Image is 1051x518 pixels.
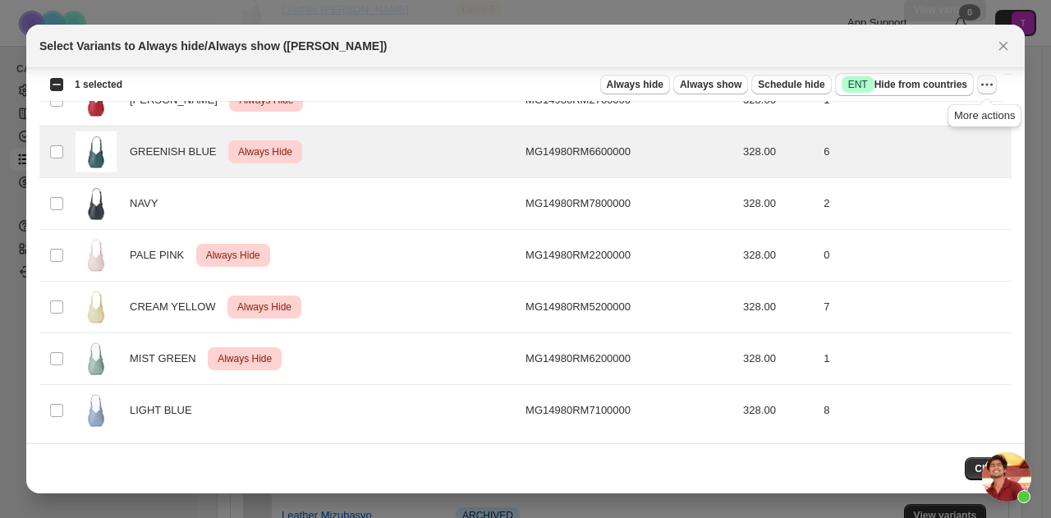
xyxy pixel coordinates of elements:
[76,338,117,379] img: MG14980_RM62_color_01.jpg
[835,73,974,96] button: SuccessENTHide from countries
[130,144,225,160] span: GREENISH BLUE
[214,349,275,369] span: Always Hide
[607,78,663,91] span: Always hide
[130,195,167,212] span: NAVY
[203,245,264,265] span: Always Hide
[130,299,224,315] span: CREAM YELLOW
[848,78,868,91] span: ENT
[130,402,200,419] span: LIGHT BLUE
[738,333,819,385] td: 328.00
[819,282,1012,333] td: 7
[738,230,819,282] td: 328.00
[819,230,1012,282] td: 0
[521,178,738,230] td: MG14980RM7800000
[130,351,205,367] span: MIST GREEN
[521,333,738,385] td: MG14980RM6200000
[235,142,296,162] span: Always Hide
[39,38,387,54] h2: Select Variants to Always hide/Always show ([PERSON_NAME])
[751,75,831,94] button: Schedule hide
[76,287,117,328] img: MG14980_RM52_color_01.jpg
[738,126,819,178] td: 328.00
[842,76,967,93] span: Hide from countries
[738,282,819,333] td: 328.00
[130,247,193,264] span: PALE PINK
[758,78,824,91] span: Schedule hide
[234,297,295,317] span: Always Hide
[819,126,1012,178] td: 6
[521,230,738,282] td: MG14980RM2200000
[76,183,117,224] img: MG14980_RM78_color_01_58a11b5f-2f4c-4d1b-a420-e8be874b882b.jpg
[75,78,122,91] span: 1 selected
[819,385,1012,437] td: 8
[673,75,748,94] button: Always show
[819,178,1012,230] td: 2
[521,385,738,437] td: MG14980RM7100000
[76,390,117,431] img: MG14980_RM71_color_01_1.jpg
[680,78,741,91] span: Always show
[982,452,1031,502] a: チャットを開く
[76,235,117,276] img: MG14980_RM22_color_01_349be02d-07ca-486e-af7e-debed935b64a.jpg
[600,75,670,94] button: Always hide
[977,75,997,94] button: More actions
[738,178,819,230] td: 328.00
[819,333,1012,385] td: 1
[521,282,738,333] td: MG14980RM5200000
[975,462,1002,475] span: Close
[738,385,819,437] td: 328.00
[521,126,738,178] td: MG14980RM6600000
[965,457,1012,480] button: Close
[992,34,1015,57] button: Close
[76,131,117,172] img: MG14980_RM66_color_01_08aa2f3a-f122-4c52-8d57-0b73c61ed64a.jpg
